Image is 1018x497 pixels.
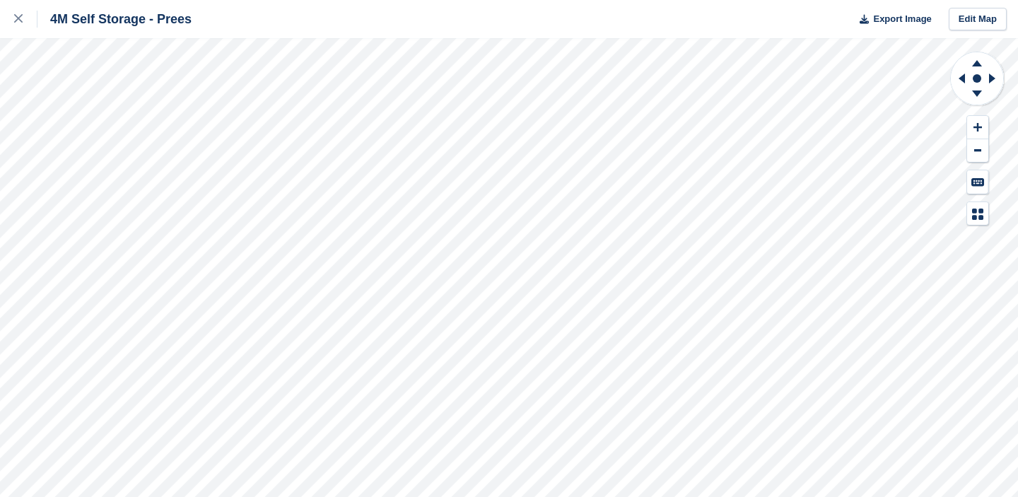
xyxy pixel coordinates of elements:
div: 4M Self Storage - Prees [37,11,192,28]
button: Export Image [851,8,932,31]
button: Zoom Out [967,139,988,163]
button: Map Legend [967,202,988,226]
span: Export Image [873,12,931,26]
button: Zoom In [967,116,988,139]
a: Edit Map [949,8,1007,31]
button: Keyboard Shortcuts [967,170,988,194]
